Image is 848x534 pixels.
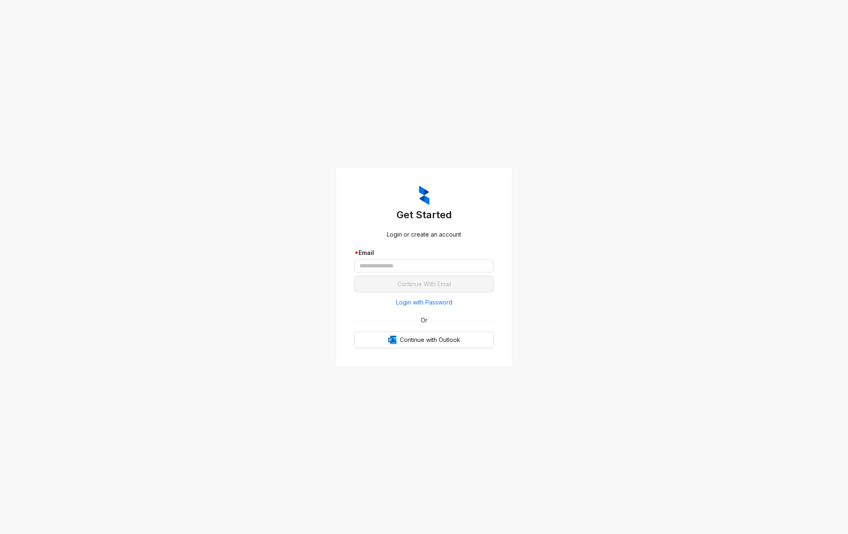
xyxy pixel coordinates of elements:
img: Outlook [388,336,396,344]
span: Continue with Outlook [400,335,460,344]
img: ZumaIcon [419,186,429,205]
button: OutlookContinue with Outlook [354,332,494,348]
h3: Get Started [354,208,494,222]
span: Login with Password [396,298,452,307]
div: Login or create an account [354,230,494,239]
div: Email [354,248,494,257]
button: Continue With Email [354,276,494,292]
span: Or [415,316,433,325]
button: Login with Password [354,296,494,309]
